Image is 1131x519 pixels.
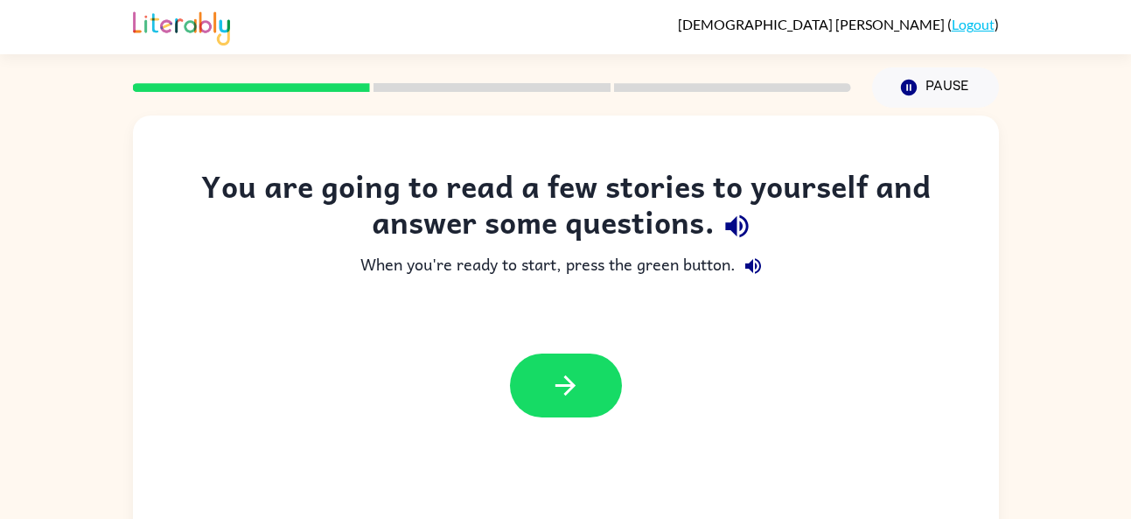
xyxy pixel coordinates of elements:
[872,67,999,108] button: Pause
[678,16,947,32] span: [DEMOGRAPHIC_DATA] [PERSON_NAME]
[133,7,230,46] img: Literably
[678,16,999,32] div: ( )
[168,168,964,249] div: You are going to read a few stories to yourself and answer some questions.
[952,16,995,32] a: Logout
[168,249,964,284] div: When you're ready to start, press the green button.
